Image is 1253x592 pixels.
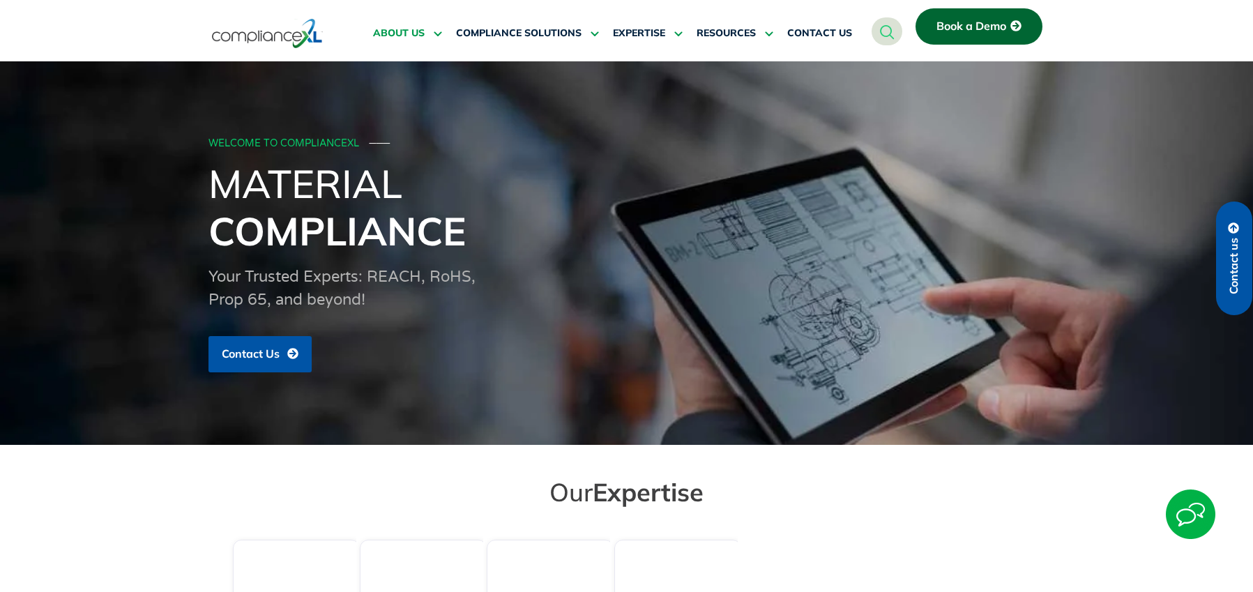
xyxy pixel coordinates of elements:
[593,476,704,508] span: Expertise
[208,336,312,372] a: Contact Us
[456,27,582,40] span: COMPLIANCE SOLUTIONS
[208,138,1041,150] div: WELCOME TO COMPLIANCEXL
[208,206,466,255] span: Compliance
[916,8,1042,45] a: Book a Demo
[613,17,683,50] a: EXPERTISE
[697,27,756,40] span: RESOURCES
[208,160,1045,255] h1: Material
[936,20,1006,33] span: Book a Demo
[787,17,852,50] a: CONTACT US
[872,17,902,45] a: navsearch-button
[236,476,1017,508] h2: Our
[373,27,425,40] span: ABOUT US
[212,17,323,50] img: logo-one.svg
[613,27,665,40] span: EXPERTISE
[1166,489,1215,539] img: Start Chat
[208,268,476,309] span: Your Trusted Experts: REACH, RoHS, Prop 65, and beyond!
[456,17,599,50] a: COMPLIANCE SOLUTIONS
[697,17,773,50] a: RESOURCES
[370,137,390,149] span: ───
[787,27,852,40] span: CONTACT US
[1216,202,1252,315] a: Contact us
[1228,238,1240,294] span: Contact us
[373,17,442,50] a: ABOUT US
[222,348,280,360] span: Contact Us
